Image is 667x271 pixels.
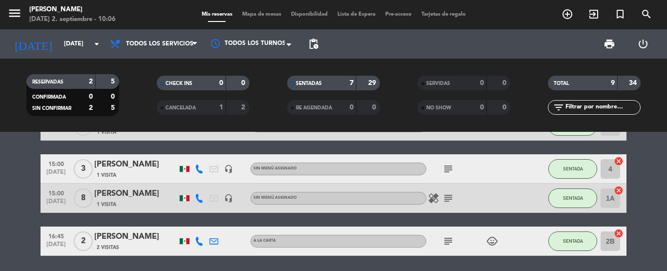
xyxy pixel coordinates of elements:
[32,95,66,100] span: CONFIRMADA
[563,195,583,201] span: SENTADA
[614,229,624,238] i: cancel
[219,104,223,111] strong: 1
[91,38,103,50] i: arrow_drop_down
[372,104,378,111] strong: 0
[126,41,193,47] span: Todos los servicios
[553,102,564,113] i: filter_list
[29,5,116,15] div: [PERSON_NAME]
[44,241,68,252] span: [DATE]
[480,104,484,111] strong: 0
[94,188,177,200] div: [PERSON_NAME]
[442,192,454,204] i: subject
[7,33,59,55] i: [DATE]
[44,158,68,169] span: 15:00
[611,80,615,86] strong: 9
[111,93,117,100] strong: 0
[426,105,451,110] span: NO SHOW
[417,12,471,17] span: Tarjetas de regalo
[480,80,484,86] strong: 0
[74,159,93,179] span: 3
[296,105,332,110] span: RE AGENDADA
[241,80,247,86] strong: 0
[94,230,177,243] div: [PERSON_NAME]
[224,165,233,173] i: headset_mic
[89,78,93,85] strong: 2
[74,231,93,251] span: 2
[89,104,93,111] strong: 2
[637,38,649,50] i: power_settings_new
[111,78,117,85] strong: 5
[548,159,597,179] button: SENTADA
[44,169,68,180] span: [DATE]
[308,38,319,50] span: pending_actions
[166,105,196,110] span: CANCELADA
[428,192,439,204] i: healing
[44,187,68,198] span: 15:00
[564,102,640,113] input: Filtrar por nombre...
[380,12,417,17] span: Pre-acceso
[629,80,639,86] strong: 34
[626,29,660,59] div: LOG OUT
[548,188,597,208] button: SENTADA
[253,167,297,170] span: Sin menú asignado
[44,230,68,241] span: 16:45
[442,163,454,175] i: subject
[32,80,63,84] span: RESERVADAS
[426,81,450,86] span: SERVIDAS
[219,80,223,86] strong: 0
[502,104,508,111] strong: 0
[74,188,93,208] span: 8
[29,15,116,24] div: [DATE] 2. septiembre - 10:06
[350,104,354,111] strong: 0
[111,104,117,111] strong: 5
[604,38,615,50] span: print
[97,171,116,179] span: 1 Visita
[614,156,624,166] i: cancel
[237,12,286,17] span: Mapa de mesas
[333,12,380,17] span: Lista de Espera
[563,238,583,244] span: SENTADA
[32,106,71,111] span: SIN CONFIRMAR
[197,12,237,17] span: Mis reservas
[562,8,573,20] i: add_circle_outline
[241,104,247,111] strong: 2
[442,235,454,247] i: subject
[563,166,583,171] span: SENTADA
[588,8,600,20] i: exit_to_app
[253,196,297,200] span: Sin menú asignado
[253,239,276,243] span: A la carta
[296,81,322,86] span: SENTADAS
[614,186,624,195] i: cancel
[554,81,569,86] span: TOTAL
[44,198,68,209] span: [DATE]
[286,12,333,17] span: Disponibilidad
[94,158,177,171] div: [PERSON_NAME]
[548,231,597,251] button: SENTADA
[97,128,116,136] span: 1 Visita
[89,93,93,100] strong: 0
[97,201,116,208] span: 1 Visita
[224,194,233,203] i: headset_mic
[97,244,119,251] span: 2 Visitas
[502,80,508,86] strong: 0
[486,235,498,247] i: child_care
[225,39,286,49] span: Todos los turnos
[641,8,652,20] i: search
[166,81,192,86] span: CHECK INS
[614,8,626,20] i: turned_in_not
[7,6,22,24] button: menu
[350,80,354,86] strong: 7
[7,6,22,21] i: menu
[368,80,378,86] strong: 29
